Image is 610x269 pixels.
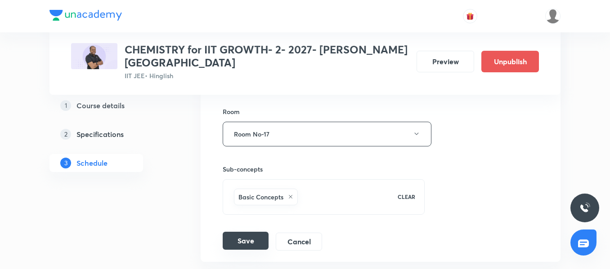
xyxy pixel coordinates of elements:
[76,129,124,140] h5: Specifications
[60,100,71,111] p: 1
[49,125,172,143] a: 2Specifications
[76,158,108,168] h5: Schedule
[481,51,539,72] button: Unpublish
[223,164,425,174] h6: Sub-concepts
[125,43,409,69] h3: CHEMISTRY for IIT GROWTH- 2- 2027- [PERSON_NAME][GEOGRAPHIC_DATA]
[223,122,431,146] button: Room No-17
[49,10,122,23] a: Company Logo
[60,129,71,140] p: 2
[223,232,269,250] button: Save
[49,10,122,21] img: Company Logo
[49,97,172,115] a: 1Course details
[579,203,590,213] img: ttu
[223,107,240,116] h6: Room
[463,9,477,23] button: avatar
[417,51,474,72] button: Preview
[238,192,283,202] h6: Basic Concepts
[545,9,561,24] img: Gopal Kumar
[398,193,415,201] p: CLEAR
[60,158,71,168] p: 3
[466,12,474,20] img: avatar
[276,233,322,251] button: Cancel
[125,71,409,80] p: IIT JEE • Hinglish
[71,43,117,69] img: 27AB5D5B-EA9C-40CB-AAB7-EA1397B27E65_plus.png
[76,100,125,111] h5: Course details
